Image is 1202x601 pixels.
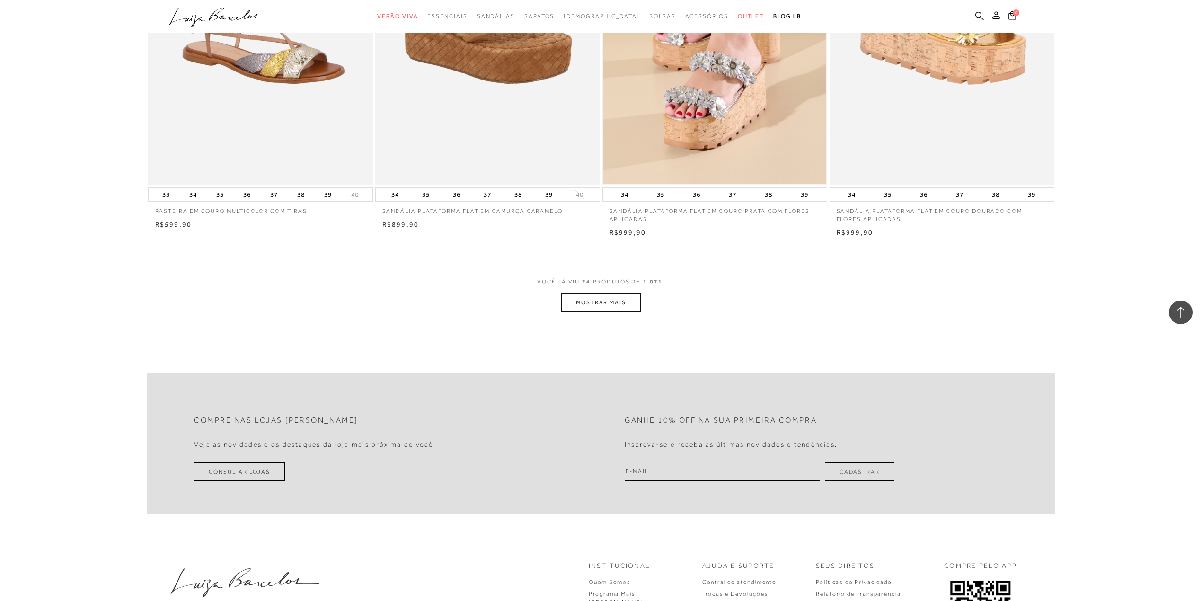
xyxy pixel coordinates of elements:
[690,188,703,201] button: 36
[685,8,728,25] a: categoryNavScreenReaderText
[702,561,775,571] p: Ajuda e Suporte
[816,561,875,571] p: Seus Direitos
[825,462,894,481] button: Cadastrar
[830,202,1054,223] a: SANDÁLIA PLATAFORMA FLAT EM COURO DOURADO COM FLORES APLICADAS
[194,441,436,449] h4: Veja as novidades e os destaques da loja mais próxima de você.
[512,188,525,201] button: 38
[762,188,775,201] button: 38
[542,188,556,201] button: 39
[375,202,600,215] a: SANDÁLIA PLATAFORMA FLAT EM CAMURÇA CARAMELO
[953,188,966,201] button: 37
[738,8,764,25] a: categoryNavScreenReaderText
[564,13,640,19] span: [DEMOGRAPHIC_DATA]
[816,579,892,585] a: Políticas de Privacidade
[726,188,739,201] button: 37
[382,221,419,228] span: R$899,90
[773,8,801,25] a: BLOG LB
[419,188,433,201] button: 35
[155,221,192,228] span: R$599,90
[702,579,777,585] a: Central de atendimento
[267,188,281,201] button: 37
[1013,9,1019,16] span: 0
[610,229,646,236] span: R$999,90
[524,8,554,25] a: categoryNavScreenReaderText
[625,441,837,449] h4: Inscreva-se e receba as últimas novidades e tendências.
[524,13,554,19] span: Sapatos
[738,13,764,19] span: Outlet
[773,13,801,19] span: BLOG LB
[702,591,768,597] a: Trocas e Devoluções
[159,188,173,201] button: 33
[845,188,858,201] button: 34
[477,8,515,25] a: categoryNavScreenReaderText
[685,13,728,19] span: Acessórios
[170,568,319,597] img: luiza-barcelos.png
[589,579,631,585] a: Quem Somos
[148,202,373,215] a: RASTEIRA EM COURO MULTICOLOR COM TIRAS
[294,188,308,201] button: 38
[1025,188,1038,201] button: 39
[618,188,631,201] button: 34
[450,188,463,201] button: 36
[186,188,200,201] button: 34
[625,416,817,425] h2: Ganhe 10% off na sua primeira compra
[582,278,591,285] span: 24
[649,13,676,19] span: Bolsas
[240,188,254,201] button: 36
[348,190,362,199] button: 40
[643,278,663,285] span: 1.071
[944,561,1017,571] p: COMPRE PELO APP
[564,8,640,25] a: noSubCategoriesText
[989,188,1002,201] button: 38
[481,188,494,201] button: 37
[389,188,402,201] button: 34
[654,188,667,201] button: 35
[602,202,827,223] a: SANDÁLIA PLATAFORMA FLAT EM COURO PRATA COM FLORES APLICADAS
[649,8,676,25] a: categoryNavScreenReaderText
[837,229,874,236] span: R$999,90
[816,591,901,597] a: Relatório de Transparência
[917,188,930,201] button: 36
[194,416,358,425] h2: Compre nas lojas [PERSON_NAME]
[798,188,811,201] button: 39
[1006,10,1019,23] button: 0
[194,462,285,481] a: Consultar Lojas
[377,8,418,25] a: categoryNavScreenReaderText
[377,13,418,19] span: Verão Viva
[213,188,227,201] button: 35
[589,561,650,571] p: Institucional
[321,188,335,201] button: 39
[881,188,894,201] button: 35
[477,13,515,19] span: Sandálias
[427,13,467,19] span: Essenciais
[427,8,467,25] a: categoryNavScreenReaderText
[561,293,641,312] button: MOSTRAR MAIS
[537,278,665,285] span: VOCÊ JÁ VIU PRODUTOS DE
[625,462,820,481] input: E-mail
[573,190,586,199] button: 40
